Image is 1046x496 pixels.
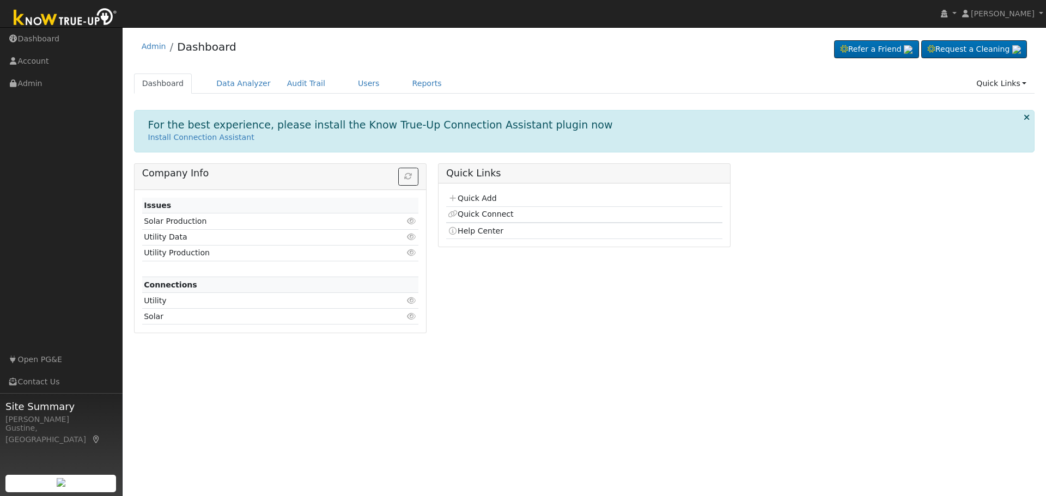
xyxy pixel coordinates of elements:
a: Data Analyzer [208,74,279,94]
span: Site Summary [5,399,117,414]
a: Install Connection Assistant [148,133,254,142]
td: Utility Data [142,229,374,245]
td: Utility Production [142,245,374,261]
i: Click to view [407,217,417,225]
img: retrieve [1012,45,1021,54]
img: retrieve [57,478,65,487]
a: Refer a Friend [834,40,919,59]
i: Click to view [407,313,417,320]
i: Click to view [407,297,417,304]
h5: Quick Links [446,168,722,179]
a: Users [350,74,388,94]
div: [PERSON_NAME] [5,414,117,425]
a: Reports [404,74,450,94]
a: Map [92,435,101,444]
a: Admin [142,42,166,51]
strong: Issues [144,201,171,210]
a: Audit Trail [279,74,333,94]
a: Quick Add [448,194,496,203]
a: Help Center [448,226,503,235]
h1: For the best experience, please install the Know True-Up Connection Assistant plugin now [148,119,613,131]
img: retrieve [904,45,913,54]
a: Quick Connect [448,210,513,218]
td: Solar [142,309,374,324]
i: Click to view [407,233,417,241]
strong: Connections [144,280,197,289]
a: Request a Cleaning [921,40,1027,59]
img: Know True-Up [8,6,123,30]
div: Gustine, [GEOGRAPHIC_DATA] [5,422,117,445]
td: Utility [142,293,374,309]
a: Dashboard [177,40,236,53]
h5: Company Info [142,168,418,179]
a: Dashboard [134,74,192,94]
td: Solar Production [142,213,374,229]
a: Quick Links [968,74,1035,94]
span: [PERSON_NAME] [971,9,1035,18]
i: Click to view [407,249,417,256]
